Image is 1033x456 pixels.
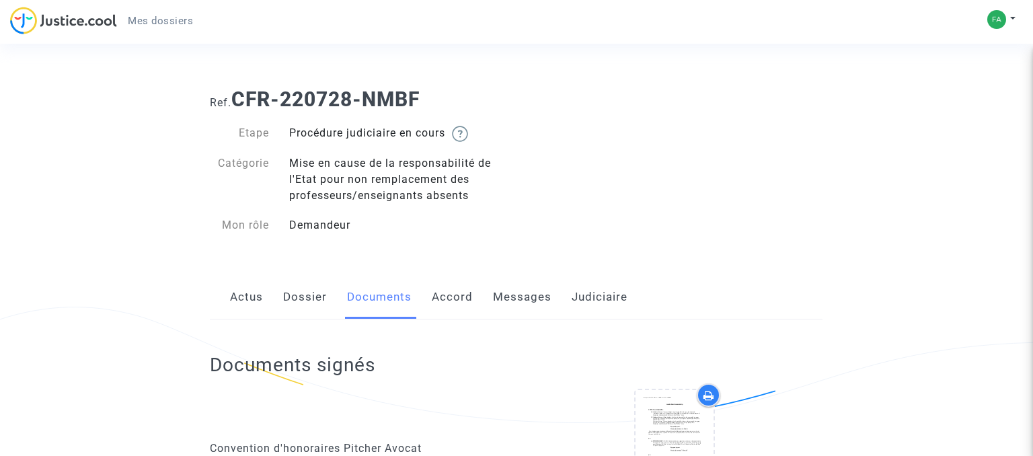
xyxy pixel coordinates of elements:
[452,126,468,142] img: help.svg
[987,10,1006,29] img: b8d9081a57bb32b442f25abd21846ad5
[493,275,551,319] a: Messages
[231,87,420,111] b: CFR-220728-NMBF
[279,217,516,233] div: Demandeur
[210,353,375,377] h2: Documents signés
[117,11,204,31] a: Mes dossiers
[279,125,516,142] div: Procédure judiciaire en cours
[210,96,231,109] span: Ref.
[10,7,117,34] img: jc-logo.svg
[572,275,627,319] a: Judiciaire
[200,125,279,142] div: Etape
[200,155,279,204] div: Catégorie
[347,275,412,319] a: Documents
[283,275,327,319] a: Dossier
[200,217,279,233] div: Mon rôle
[432,275,473,319] a: Accord
[279,155,516,204] div: Mise en cause de la responsabilité de l'Etat pour non remplacement des professeurs/enseignants ab...
[230,275,263,319] a: Actus
[128,15,193,27] span: Mes dossiers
